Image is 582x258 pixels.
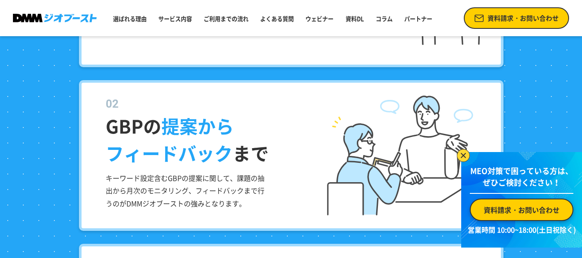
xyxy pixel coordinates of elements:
a: 資料DL [342,11,368,26]
a: コラム [372,11,396,26]
img: バナーを閉じる [457,149,470,162]
span: 資料請求・お問い合わせ [488,13,559,23]
a: 資料請求・お問い合わせ [464,7,569,29]
img: DMMジオブースト [13,14,97,23]
p: MEO対策で困っている方は、 ぜひご検討ください！ [470,165,573,194]
a: パートナー [401,11,436,26]
p: 営業時間 10:00~18:00(土日祝除く) [466,224,577,235]
a: よくある質問 [257,11,297,26]
a: サービス内容 [155,11,195,26]
p: キーワード設定含むGBPの提案に関して、課題の抽出から月次のモニタリング、フィードバックまで行うのがDMMジオブーストの強みとなります。 [106,172,267,210]
a: ご利用までの流れ [200,11,252,26]
span: 資料請求・お問い合わせ [484,205,560,215]
a: 資料請求・お問い合わせ [470,199,573,221]
a: ウェビナー [302,11,337,26]
dt: GBPの まで [106,96,489,167]
a: 選ばれる理由 [110,11,150,26]
span: 提案から フィードバック [106,112,234,166]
